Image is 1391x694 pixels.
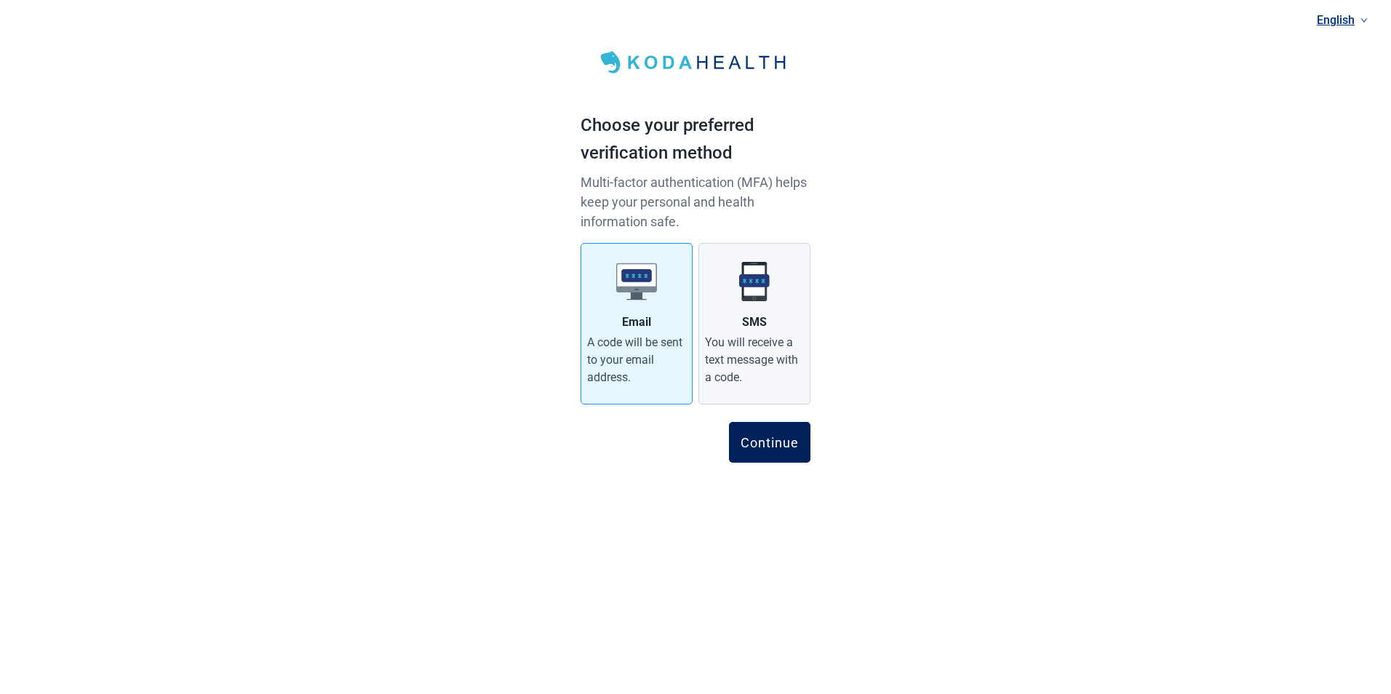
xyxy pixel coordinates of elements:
[1360,17,1368,24] span: down
[581,17,810,492] main: Main content
[742,314,767,331] div: SMS
[729,422,810,463] button: Continue
[622,314,651,331] div: Email
[741,435,799,450] div: Continue
[581,172,810,231] p: Multi-factor authentication (MFA) helps keep your personal and health information safe.
[587,334,686,386] div: A code will be sent to your email address.
[581,112,810,172] h1: Choose your preferred verification method
[705,334,804,386] div: You will receive a text message with a code.
[592,47,799,79] img: Koda Health
[1311,8,1374,32] a: Current language: English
